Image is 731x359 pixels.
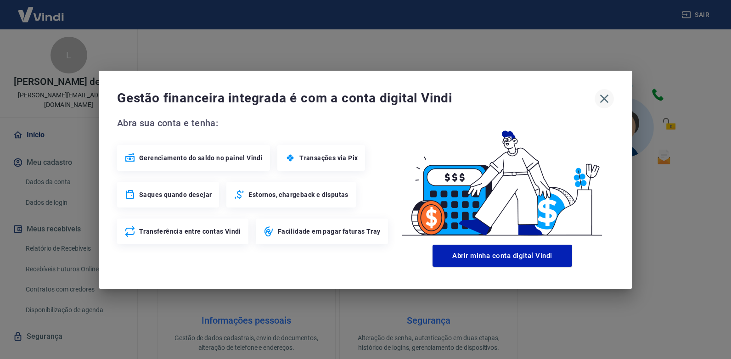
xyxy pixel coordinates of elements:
button: Abrir minha conta digital Vindi [433,245,572,267]
span: Transferência entre contas Vindi [139,227,241,236]
span: Facilidade em pagar faturas Tray [278,227,381,236]
span: Gerenciamento do saldo no painel Vindi [139,153,263,163]
span: Gestão financeira integrada é com a conta digital Vindi [117,89,595,107]
span: Abra sua conta e tenha: [117,116,391,130]
span: Transações via Pix [299,153,358,163]
span: Estornos, chargeback e disputas [248,190,348,199]
span: Saques quando desejar [139,190,212,199]
img: Good Billing [391,116,614,241]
